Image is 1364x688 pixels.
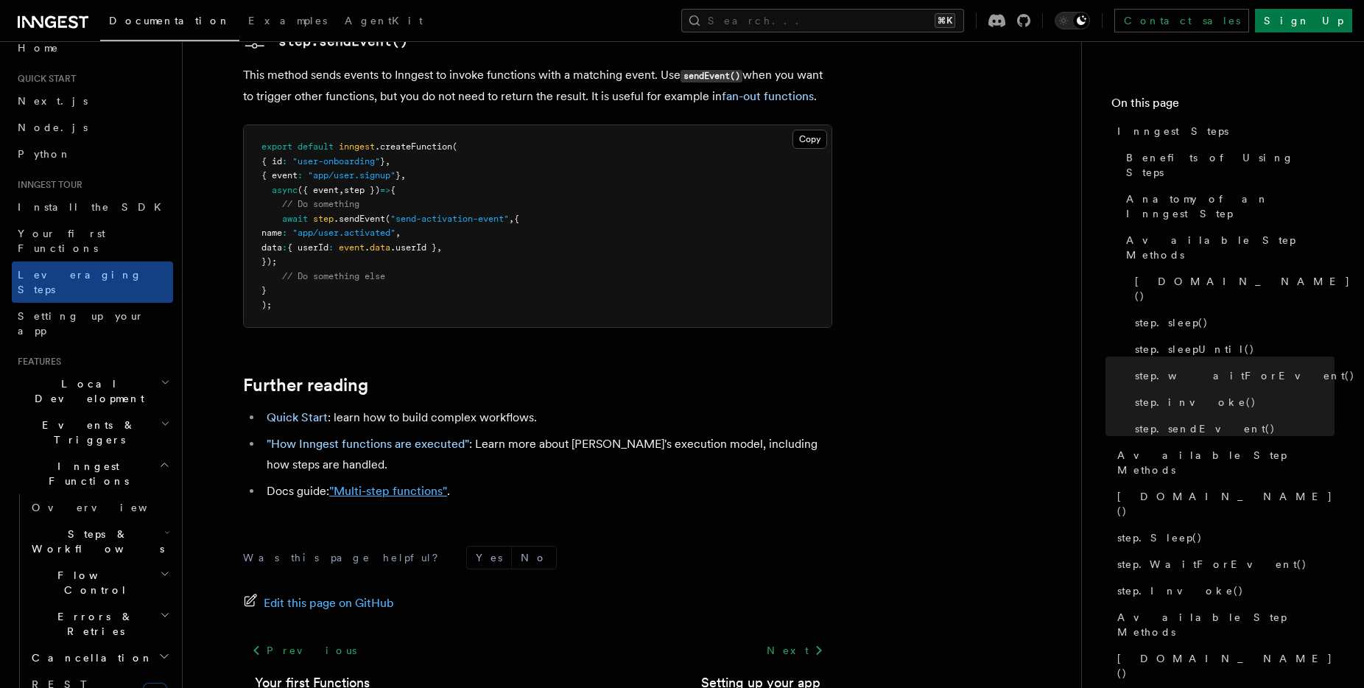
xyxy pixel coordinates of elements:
[401,170,406,180] span: ,
[514,214,519,224] span: {
[1129,268,1335,309] a: [DOMAIN_NAME]()
[12,114,173,141] a: Node.js
[385,156,390,166] span: ,
[339,242,365,253] span: event
[261,141,292,152] span: export
[1129,336,1335,362] a: step.sleepUntil()
[313,214,334,224] span: step
[243,65,832,107] p: This method sends events to Inngest to invoke functions with a matching event. Use when you want ...
[12,88,173,114] a: Next.js
[287,242,328,253] span: { userId
[26,568,160,597] span: Flow Control
[329,484,447,498] a: "Multi-step functions"
[935,13,955,28] kbd: ⌘K
[261,300,272,310] span: );
[26,521,173,562] button: Steps & Workflows
[1117,124,1228,138] span: Inngest Steps
[437,242,442,253] span: ,
[385,214,390,224] span: (
[262,481,832,502] li: Docs guide: .
[1129,309,1335,336] a: step.sleep()
[1135,274,1351,303] span: [DOMAIN_NAME]()
[298,141,334,152] span: default
[681,70,742,83] code: sendEvent()
[243,375,368,396] a: Further reading
[282,214,308,224] span: await
[1126,233,1335,262] span: Available Step Methods
[261,228,282,238] span: name
[758,637,832,664] a: Next
[1111,604,1335,645] a: Available Step Methods
[298,170,303,180] span: :
[32,502,183,513] span: Overview
[248,15,327,27] span: Examples
[1117,610,1335,639] span: Available Step Methods
[339,185,344,195] span: ,
[1055,12,1090,29] button: Toggle dark mode
[370,242,390,253] span: data
[328,242,334,253] span: :
[1117,489,1335,519] span: [DOMAIN_NAME]()
[18,148,71,160] span: Python
[390,242,437,253] span: .userId }
[1117,530,1203,545] span: step.Sleep()
[292,156,380,166] span: "user-onboarding"
[12,459,159,488] span: Inngest Functions
[1111,551,1335,578] a: step.WaitForEvent()
[239,4,336,40] a: Examples
[282,242,287,253] span: :
[243,593,394,614] a: Edit this page on GitHub
[18,122,88,133] span: Node.js
[12,303,173,344] a: Setting up your app
[26,494,173,521] a: Overview
[681,9,964,32] button: Search...⌘K
[26,603,173,645] button: Errors & Retries
[12,73,76,85] span: Quick start
[267,410,328,424] a: Quick Start
[467,547,511,569] button: Yes
[396,170,401,180] span: }
[26,650,153,665] span: Cancellation
[1117,557,1307,572] span: step.WaitForEvent()
[12,453,173,494] button: Inngest Functions
[26,645,173,671] button: Cancellation
[12,412,173,453] button: Events & Triggers
[380,156,385,166] span: }
[18,228,105,254] span: Your first Functions
[272,185,298,195] span: async
[1255,9,1352,32] a: Sign Up
[264,593,394,614] span: Edit this page on GitHub
[109,15,231,27] span: Documentation
[262,434,832,475] li: : Learn more about [PERSON_NAME]'s execution model, including how steps are handled.
[1117,448,1335,477] span: Available Step Methods
[12,376,161,406] span: Local Development
[375,141,452,152] span: .createFunction
[100,4,239,41] a: Documentation
[282,228,287,238] span: :
[1135,368,1355,383] span: step.waitForEvent()
[1129,415,1335,442] a: step.sendEvent()
[261,156,282,166] span: { id
[339,141,375,152] span: inngest
[344,185,380,195] span: step })
[1111,118,1335,144] a: Inngest Steps
[18,95,88,107] span: Next.js
[12,194,173,220] a: Install the SDK
[243,550,449,565] p: Was this page helpful?
[1111,442,1335,483] a: Available Step Methods
[334,214,385,224] span: .sendEvent
[722,89,814,103] a: fan-out functions
[1129,389,1335,415] a: step.invoke()
[1120,144,1335,186] a: Benefits of Using Steps
[282,199,359,209] span: // Do something
[282,156,287,166] span: :
[1114,9,1249,32] a: Contact sales
[1126,150,1335,180] span: Benefits of Using Steps
[12,261,173,303] a: Leveraging Steps
[1135,395,1256,410] span: step.invoke()
[1126,192,1335,221] span: Anatomy of an Inngest Step
[262,407,832,428] li: : learn how to build complex workflows.
[509,214,514,224] span: ,
[18,269,142,295] span: Leveraging Steps
[18,41,59,55] span: Home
